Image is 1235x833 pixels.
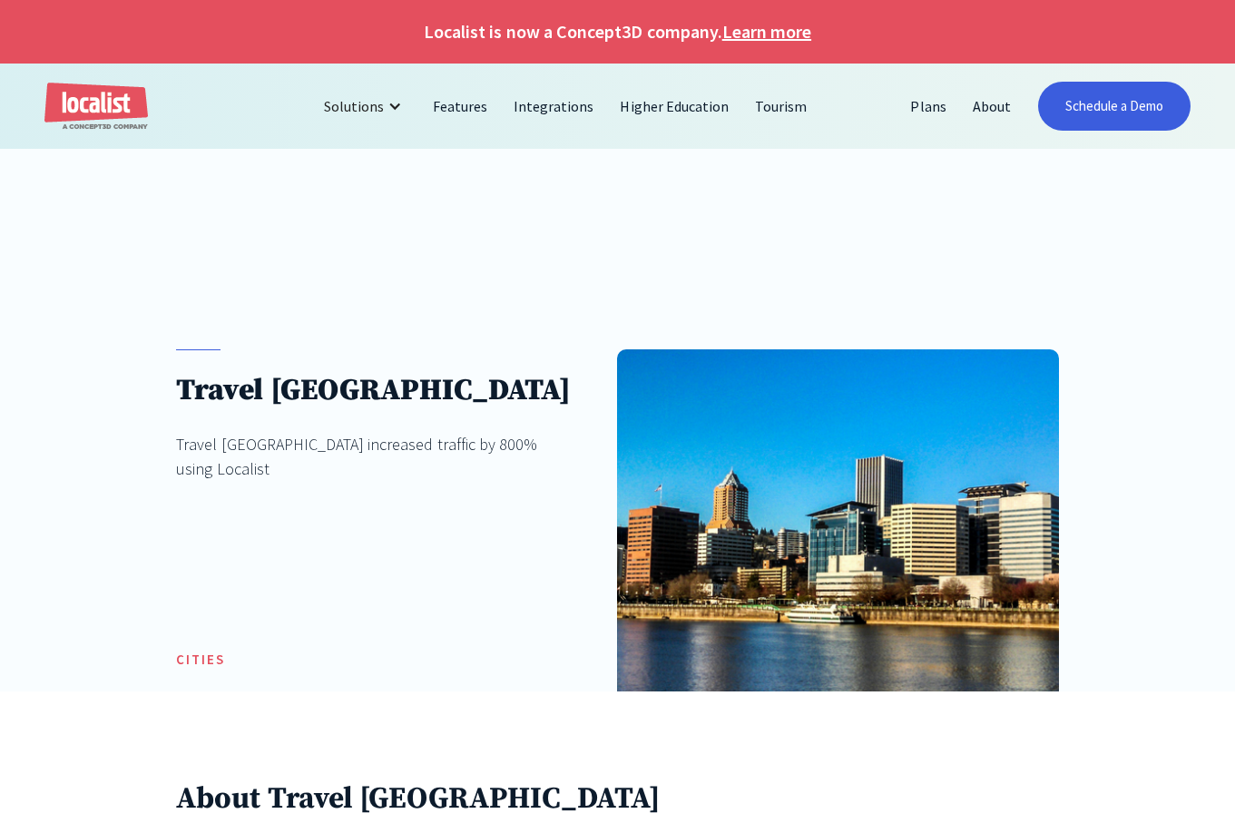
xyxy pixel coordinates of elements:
[742,84,820,128] a: Tourism
[176,650,225,671] h5: Cities
[960,84,1024,128] a: About
[501,84,607,128] a: Integrations
[310,84,420,128] div: Solutions
[607,84,742,128] a: Higher Education
[420,84,501,128] a: Features
[722,18,811,45] a: Learn more
[176,432,573,481] div: Travel [GEOGRAPHIC_DATA] increased traffic by 800% using Localist
[897,84,959,128] a: Plans
[324,95,384,117] div: Solutions
[44,83,148,131] a: home
[176,780,660,818] strong: About Travel [GEOGRAPHIC_DATA]
[176,372,573,409] h1: Travel [GEOGRAPHIC_DATA]
[1038,82,1191,131] a: Schedule a Demo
